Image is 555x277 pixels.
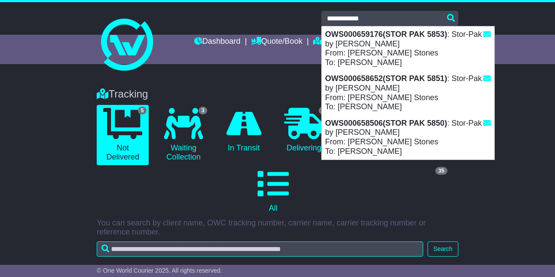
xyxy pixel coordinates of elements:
a: Tracking [313,35,351,49]
span: 5 [138,107,147,114]
div: Tracking [92,88,462,101]
div: : Stor-Pak by [PERSON_NAME] From: [PERSON_NAME] Stones To: [PERSON_NAME] [322,115,494,160]
a: 35 All [97,165,449,216]
div: : Stor-Pak by [PERSON_NAME] From: [PERSON_NAME] Stones To: [PERSON_NAME] [322,26,494,71]
a: In Transit [218,105,269,156]
strong: OWS000658652(STOR PAK 5851) [325,74,447,83]
a: 3 Waiting Collection [157,105,209,165]
span: 35 [435,167,447,175]
strong: OWS000659176(STOR PAK 5853) [325,30,447,39]
a: Quote/Book [251,35,302,49]
strong: OWS000658506(STOR PAK 5850) [325,119,447,127]
a: 2 Delivering [278,105,330,156]
button: Search [428,241,458,257]
span: © One World Courier 2025. All rights reserved. [97,267,222,274]
a: Dashboard [194,35,241,49]
p: You can search by client name, OWC tracking number, carrier name, carrier tracking number or refe... [97,218,458,237]
div: : Stor-Pak by [PERSON_NAME] From: [PERSON_NAME] Stones To: [PERSON_NAME] [322,71,494,115]
span: 3 [199,107,208,114]
span: 2 [319,107,328,114]
a: 5 Not Delivered [97,105,149,165]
